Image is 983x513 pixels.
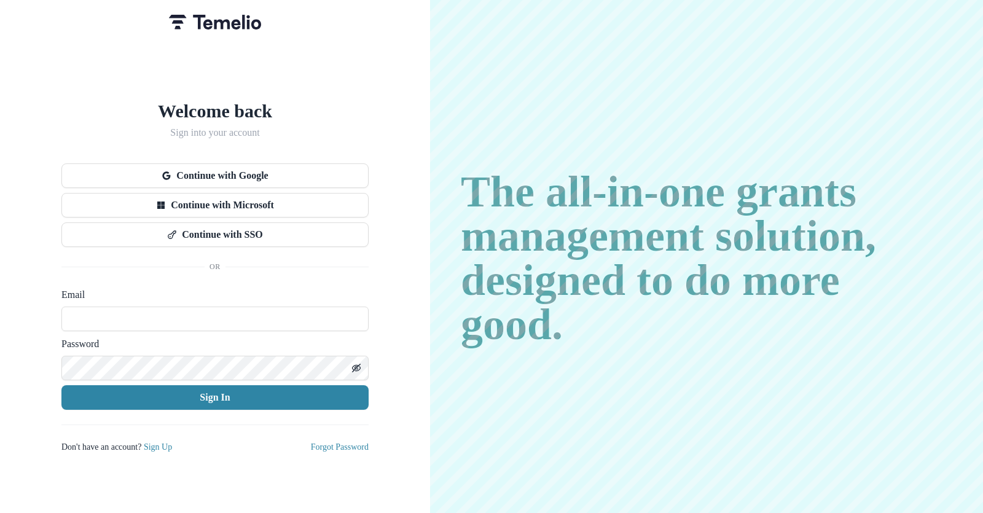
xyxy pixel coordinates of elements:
button: Continue with Google [61,163,369,188]
button: Sign In [61,385,369,410]
button: Toggle password visibility [347,358,366,378]
img: Temelio [169,15,261,29]
label: Email [61,287,361,302]
a: Forgot Password [297,441,369,452]
p: Don't have an account? [61,440,200,453]
a: Sign Up [166,441,200,452]
h2: Sign into your account [61,127,369,138]
button: Continue with SSO [61,222,369,247]
label: Password [61,336,361,351]
h1: Welcome back [61,100,369,122]
button: Continue with Microsoft [61,193,369,217]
